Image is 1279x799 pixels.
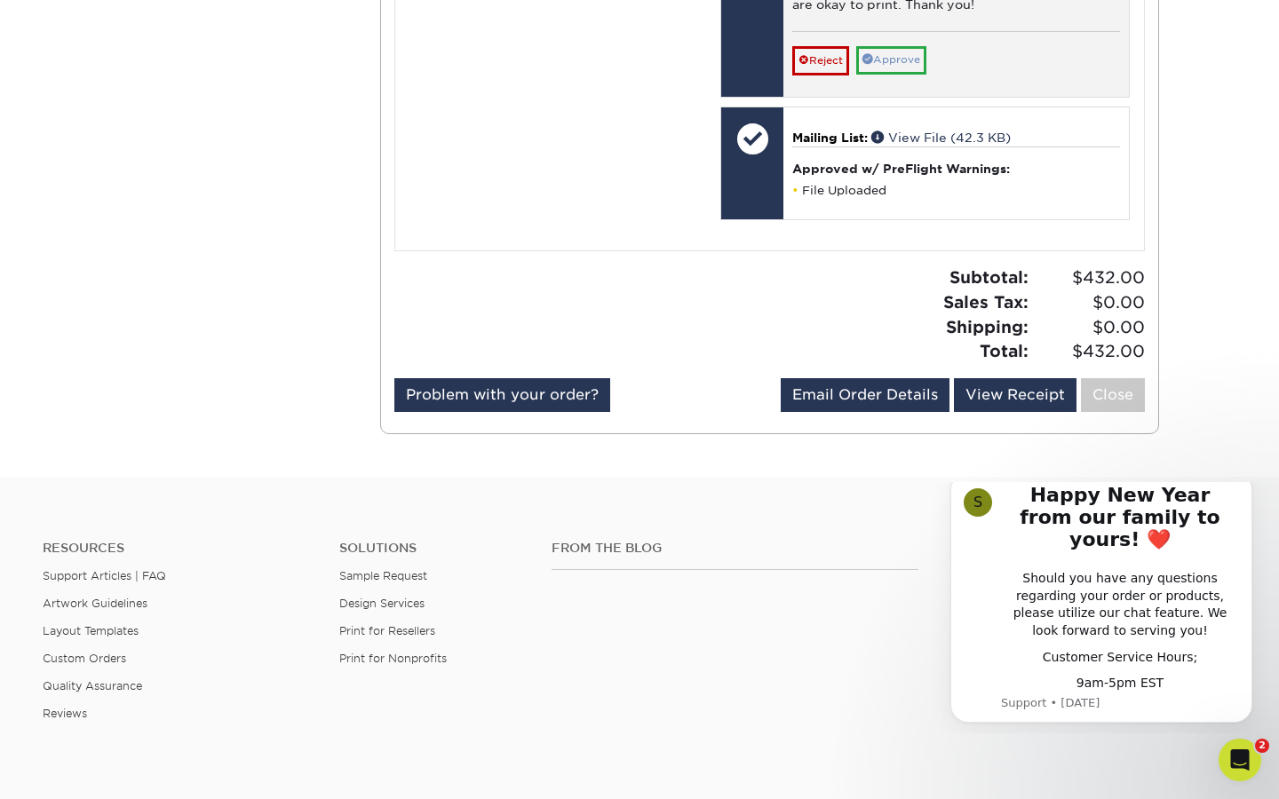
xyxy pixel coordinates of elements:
[43,624,139,637] a: Layout Templates
[339,541,525,556] h4: Solutions
[924,482,1279,733] iframe: Intercom notifications message
[43,707,87,720] a: Reviews
[1081,378,1145,412] a: Close
[312,7,344,39] div: Close
[278,7,312,41] button: Home
[77,213,315,229] p: Message from Support, sent 35w ago
[1034,339,1145,364] span: $432.00
[792,162,1120,176] h4: Approved w/ PreFlight Warnings:
[339,569,427,582] a: Sample Request
[943,292,1029,312] strong: Sales Tax:
[1034,290,1145,315] span: $0.00
[339,597,425,610] a: Design Services
[856,46,926,74] a: Approve
[1034,315,1145,340] span: $0.00
[339,624,435,637] a: Print for Resellers
[77,2,315,79] h1: Happy New Year from our family to yours! ❤️
[1034,265,1145,290] span: $432.00
[51,10,79,38] img: Profile image for Erica
[1219,739,1261,781] iframe: Intercom live chat
[781,378,949,412] a: Email Order Details
[28,123,265,154] b: Notice - Account Changes Coming Soon
[136,9,211,22] h1: Primoprint
[339,652,447,665] a: Print for Nonprofits
[871,131,1011,145] a: View File (42.3 KB)
[954,378,1076,412] a: View Receipt
[792,131,868,145] span: Mailing List:
[43,679,142,692] a: Quality Assurance
[77,88,315,157] div: Should you have any questions regarding your order or products, please utilize our chat feature. ...
[28,430,277,534] div: While your order history will remain accessible, artwork files from past orders will not carry ov...
[552,541,919,556] h4: From the Blog
[28,581,42,596] button: Upload attachment
[949,267,1029,287] strong: Subtotal:
[1255,739,1269,753] span: 2
[113,581,127,596] button: Start recording
[28,122,277,174] div: ​
[56,581,70,596] button: Emoji picker
[100,10,129,38] img: Profile image for Avery
[792,46,849,75] a: Reject
[303,574,333,603] button: Send a message…
[15,544,340,574] textarea: Message…
[12,7,45,41] button: go back
[77,2,315,210] div: Message content
[77,167,315,185] div: Customer Service Hours;
[40,6,68,35] div: Profile image for Support
[75,10,104,38] img: Profile image for Jenny
[394,378,610,412] a: Problem with your order?
[946,317,1029,336] strong: Shipping:
[43,541,313,556] h4: Resources
[77,193,315,210] div: 9am-5pm EST
[792,183,1120,198] li: File Uploaded
[150,22,233,40] p: A few minutes
[34,431,239,463] b: Past Order Files Will Not Transfer:
[43,597,147,610] a: Artwork Guidelines
[43,569,166,582] a: Support Articles | FAQ
[43,652,126,665] a: Custom Orders
[980,341,1029,360] strong: Total:
[84,581,99,596] button: Gif picker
